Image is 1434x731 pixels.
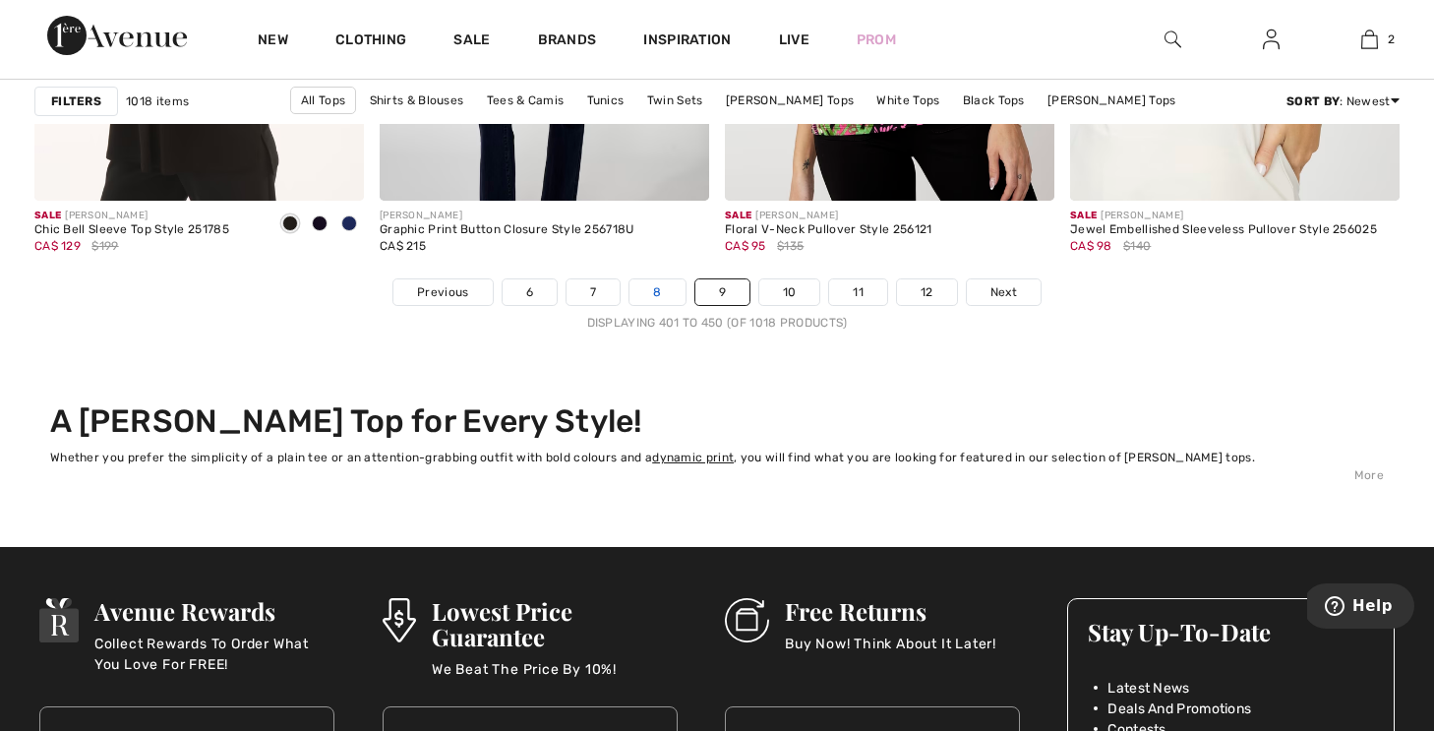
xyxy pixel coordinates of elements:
div: [PERSON_NAME] [1070,209,1377,223]
img: Free Returns [725,598,769,642]
div: Whether you prefer the simplicity of a plain tee or an attention-grabbing outfit with bold colour... [50,449,1384,466]
a: Clothing [335,31,406,52]
iframe: Opens a widget where you can find more information [1307,583,1414,633]
img: My Bag [1361,28,1378,51]
img: Lowest Price Guarantee [383,598,416,642]
span: 2 [1388,30,1395,48]
a: 11 [829,279,887,305]
div: Floral V-Neck Pullover Style 256121 [725,223,932,237]
a: All Tops [290,87,356,114]
a: Shirts & Blouses [360,88,474,113]
a: Previous [393,279,492,305]
a: Black Tops [953,88,1035,113]
div: Chic Bell Sleeve Top Style 251785 [34,223,229,237]
strong: Filters [51,92,101,110]
a: 8 [629,279,685,305]
span: Next [990,283,1017,301]
div: More [50,466,1384,484]
span: CA$ 215 [380,239,426,253]
a: White Tops [866,88,949,113]
span: Deals And Promotions [1107,699,1251,719]
img: search the website [1165,28,1181,51]
span: Inspiration [643,31,731,52]
h3: Lowest Price Guarantee [432,598,678,649]
a: Tunics [577,88,634,113]
a: 6 [503,279,557,305]
span: CA$ 129 [34,239,81,253]
div: [PERSON_NAME] [380,209,634,223]
span: Previous [417,283,468,301]
a: [PERSON_NAME] Tops [1038,88,1185,113]
p: Collect Rewards To Order What You Love For FREE! [94,634,334,673]
span: $135 [777,237,804,255]
h3: Stay Up-To-Date [1088,619,1374,644]
div: Midnight Blue [305,209,334,241]
img: Avenue Rewards [39,598,79,642]
span: CA$ 95 [725,239,766,253]
a: New [258,31,288,52]
div: : Newest [1286,92,1400,110]
div: Graphic Print Button Closure Style 256718U [380,223,634,237]
a: Sign In [1247,28,1295,52]
a: Live [779,30,809,50]
a: Prom [857,30,896,50]
a: Tees & Camis [477,88,574,113]
a: Next [967,279,1041,305]
a: [PERSON_NAME] Tops [716,88,864,113]
span: Sale [725,210,751,221]
h3: Free Returns [785,598,996,624]
span: Sale [1070,210,1097,221]
a: Brands [538,31,597,52]
div: Jewel Embellished Sleeveless Pullover Style 256025 [1070,223,1377,237]
h3: Avenue Rewards [94,598,334,624]
div: Displaying 401 to 450 (of 1018 products) [34,314,1400,332]
img: My Info [1263,28,1280,51]
a: 9 [695,279,749,305]
a: dynamic print [652,451,734,464]
nav: Page navigation [34,278,1400,332]
p: We Beat The Price By 10%! [432,659,678,699]
p: Buy Now! Think About It Later! [785,634,996,673]
div: Black [275,209,305,241]
img: 1ère Avenue [47,16,187,55]
h2: A [PERSON_NAME] Top for Every Style! [50,402,1384,440]
div: Royal Sapphire 163 [334,209,364,241]
div: [PERSON_NAME] [34,209,229,223]
strong: Sort By [1286,94,1340,108]
span: $199 [91,237,118,255]
a: Twin Sets [637,88,713,113]
span: Latest News [1107,678,1189,699]
a: 10 [759,279,820,305]
a: 7 [567,279,620,305]
a: 12 [897,279,957,305]
span: $140 [1123,237,1151,255]
span: Sale [34,210,61,221]
a: 2 [1321,28,1417,51]
span: 1018 items [126,92,189,110]
span: CA$ 98 [1070,239,1112,253]
div: [PERSON_NAME] [725,209,932,223]
a: Sale [453,31,490,52]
